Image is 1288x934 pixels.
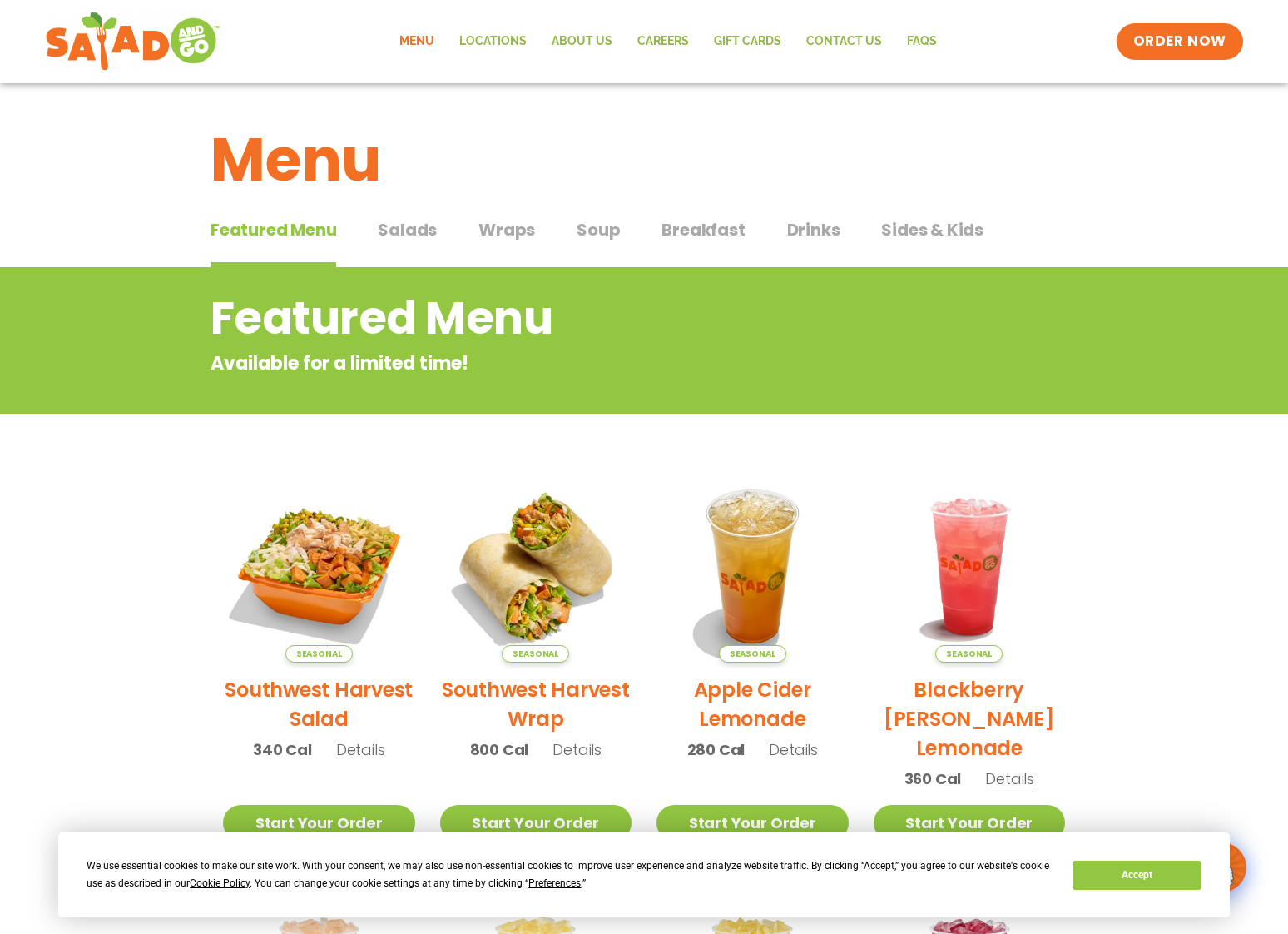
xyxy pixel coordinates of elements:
a: ORDER NOW [1117,23,1243,60]
button: Accept [1073,861,1201,890]
div: Tabbed content [211,211,1077,268]
a: Start Your Order [223,805,415,841]
div: Cookie Consent Prompt [58,832,1230,917]
span: 360 Cal [904,768,962,790]
p: Available for a limited time! [211,350,944,377]
span: Soup [577,217,620,242]
div: We use essential cookies to make our site work. With your consent, we may also use non-essential ... [87,857,1053,892]
img: Product photo for Apple Cider Lemonade [656,470,849,663]
span: Sides & Kids [881,217,983,242]
span: Details [336,739,385,760]
h2: Southwest Harvest Salad [223,675,415,733]
span: Cookie Policy [190,877,250,889]
img: Product photo for Southwest Harvest Salad [223,470,415,663]
span: Seasonal [285,645,353,663]
nav: Menu [387,22,949,61]
h2: Apple Cider Lemonade [656,675,849,733]
span: Wraps [478,217,535,242]
span: 280 Cal [687,738,746,761]
a: FAQs [894,22,949,61]
span: Seasonal [719,645,786,663]
span: Details [985,768,1034,789]
a: Start Your Order [440,805,632,841]
a: Menu [387,22,447,61]
img: Product photo for Southwest Harvest Wrap [440,470,632,663]
span: Details [552,739,602,760]
span: Details [769,739,818,760]
span: Seasonal [935,645,1003,663]
span: Seasonal [502,645,569,663]
span: 800 Cal [470,738,529,761]
span: Drinks [787,217,840,242]
h2: Featured Menu [211,285,944,352]
span: Featured Menu [211,217,336,242]
span: 340 Cal [253,738,312,761]
a: About Us [539,22,625,61]
a: Careers [625,22,701,61]
img: Product photo for Blackberry Bramble Lemonade [874,470,1066,663]
a: Start Your Order [656,805,849,841]
span: Preferences [528,877,581,889]
h2: Blackberry [PERSON_NAME] Lemonade [874,675,1066,763]
img: new-SAG-logo-768×292 [45,8,220,75]
a: Start Your Order [874,805,1066,841]
a: GIFT CARDS [701,22,794,61]
a: Locations [447,22,539,61]
h1: Menu [211,115,1077,205]
span: Salads [378,217,437,242]
a: Contact Us [794,22,894,61]
h2: Southwest Harvest Wrap [440,675,632,733]
span: Breakfast [661,217,745,242]
span: ORDER NOW [1133,32,1226,52]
